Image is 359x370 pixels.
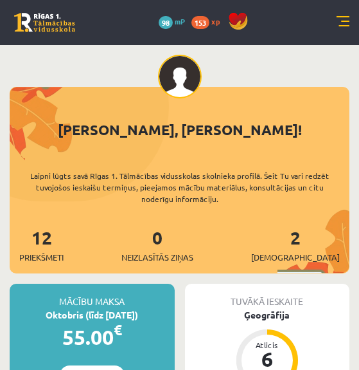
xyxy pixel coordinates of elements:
span: € [114,320,122,339]
a: 0Neizlasītās ziņas [121,226,193,264]
a: 2[DEMOGRAPHIC_DATA] [251,226,340,264]
span: 98 [159,16,173,29]
span: xp [211,16,220,26]
div: Laipni lūgts savā Rīgas 1. Tālmācības vidusskolas skolnieka profilā. Šeit Tu vari redzēt tuvojošo... [10,170,349,205]
a: Rīgas 1. Tālmācības vidusskola [14,13,75,32]
a: 12Priekšmeti [19,226,64,264]
div: Ģeogrāfija [185,308,350,322]
span: mP [175,16,185,26]
div: 55.00 [10,322,175,353]
div: Mācību maksa [10,284,175,308]
div: 6 [248,349,286,369]
a: 153 xp [191,16,226,26]
div: Oktobris (līdz [DATE]) [10,308,175,322]
span: Priekšmeti [19,251,64,264]
div: Tuvākā ieskaite [185,284,350,308]
span: 153 [191,16,209,29]
span: Neizlasītās ziņas [121,251,193,264]
span: [DEMOGRAPHIC_DATA] [251,251,340,264]
div: [PERSON_NAME], [PERSON_NAME]! [10,119,349,140]
div: Atlicis [248,341,286,349]
img: Rūta Talle [158,55,202,98]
